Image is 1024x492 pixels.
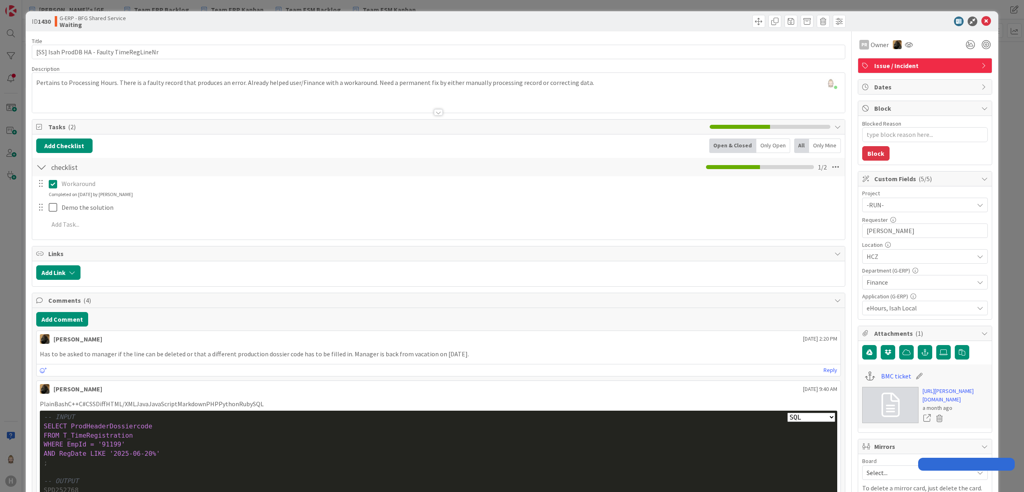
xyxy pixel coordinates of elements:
[62,179,839,188] p: Workaround
[40,384,50,394] img: ND
[48,160,229,174] input: Add Checklist...
[874,329,977,338] span: Attachments
[825,77,836,88] img: LaT3y7r22MuEzJAq8SoXmSHa1xSW2awU.png
[32,45,846,59] input: type card name here...
[874,442,977,451] span: Mirrors
[862,268,988,273] div: Department (G-ERP)
[818,162,827,172] span: 1 / 2
[32,17,51,26] span: ID
[867,303,974,313] span: eHours, Isah Local
[48,122,706,132] span: Tasks
[862,120,901,127] label: Blocked Reason
[38,17,51,25] b: 1430
[48,249,831,258] span: Links
[44,477,79,485] span: -- OUTPUT
[32,65,60,72] span: Description
[36,265,81,280] button: Add Link
[48,296,831,305] span: Comments
[871,40,889,50] span: Owner
[923,387,988,404] a: [URL][PERSON_NAME][DOMAIN_NAME]
[62,203,839,212] p: Demo the solution
[862,216,888,223] label: Requester
[803,385,837,393] span: [DATE] 9:40 AM
[32,37,42,45] label: Title
[36,78,841,87] p: Pertains to Processing Hours. There is a faulty record that produces an error. Already helped use...
[867,467,970,478] span: Select...
[44,450,160,457] span: AND RegDate LIKE '2025-06-20%'
[824,365,837,375] a: Reply
[49,191,133,198] div: Completed on [DATE] by [PERSON_NAME]
[44,432,133,439] span: FROM T_TimeRegistration
[862,190,988,196] div: Project
[862,294,988,299] div: Application (G-ERP)
[881,371,911,381] a: BMC ticket
[867,277,974,287] span: Finance
[923,404,988,412] div: a month ago
[709,139,756,153] div: Open & Closed
[862,242,988,248] div: Location
[44,440,125,448] span: WHERE EmpId = '91199'
[44,459,834,468] div: ;
[874,82,977,92] span: Dates
[893,40,902,49] img: ND
[919,175,932,183] span: ( 5/5 )
[54,384,102,394] div: [PERSON_NAME]
[40,399,838,409] p: PlainBashC++C#CSSDiffHTML/XMLJavaJavaScriptMarkdownPHPPythonRubySQL
[36,312,88,327] button: Add Comment
[68,123,76,131] span: ( 2 )
[874,103,977,113] span: Block
[794,139,809,153] div: All
[54,334,102,344] div: [PERSON_NAME]
[803,335,837,343] span: [DATE] 2:20 PM
[862,146,890,161] button: Block
[859,40,869,50] div: PR
[36,139,93,153] button: Add Checklist
[756,139,790,153] div: Only Open
[44,422,153,430] span: SELECT ProdHeaderDossiercode
[40,334,50,344] img: ND
[867,252,974,261] span: HCZ
[83,296,91,304] span: ( 4 )
[60,21,126,28] b: Waiting
[874,174,977,184] span: Custom Fields
[40,349,838,359] p: Has to be asked to manager if the line can be deleted or that a different production dossier code...
[915,329,923,337] span: ( 1 )
[867,199,970,211] span: -RUN-
[44,413,75,421] span: -- INPUT
[923,413,931,424] a: Open
[60,15,126,21] span: G-ERP - BFG Shared Service
[874,61,977,70] span: Issue / Incident
[862,458,877,464] span: Board
[809,139,841,153] div: Only Mine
